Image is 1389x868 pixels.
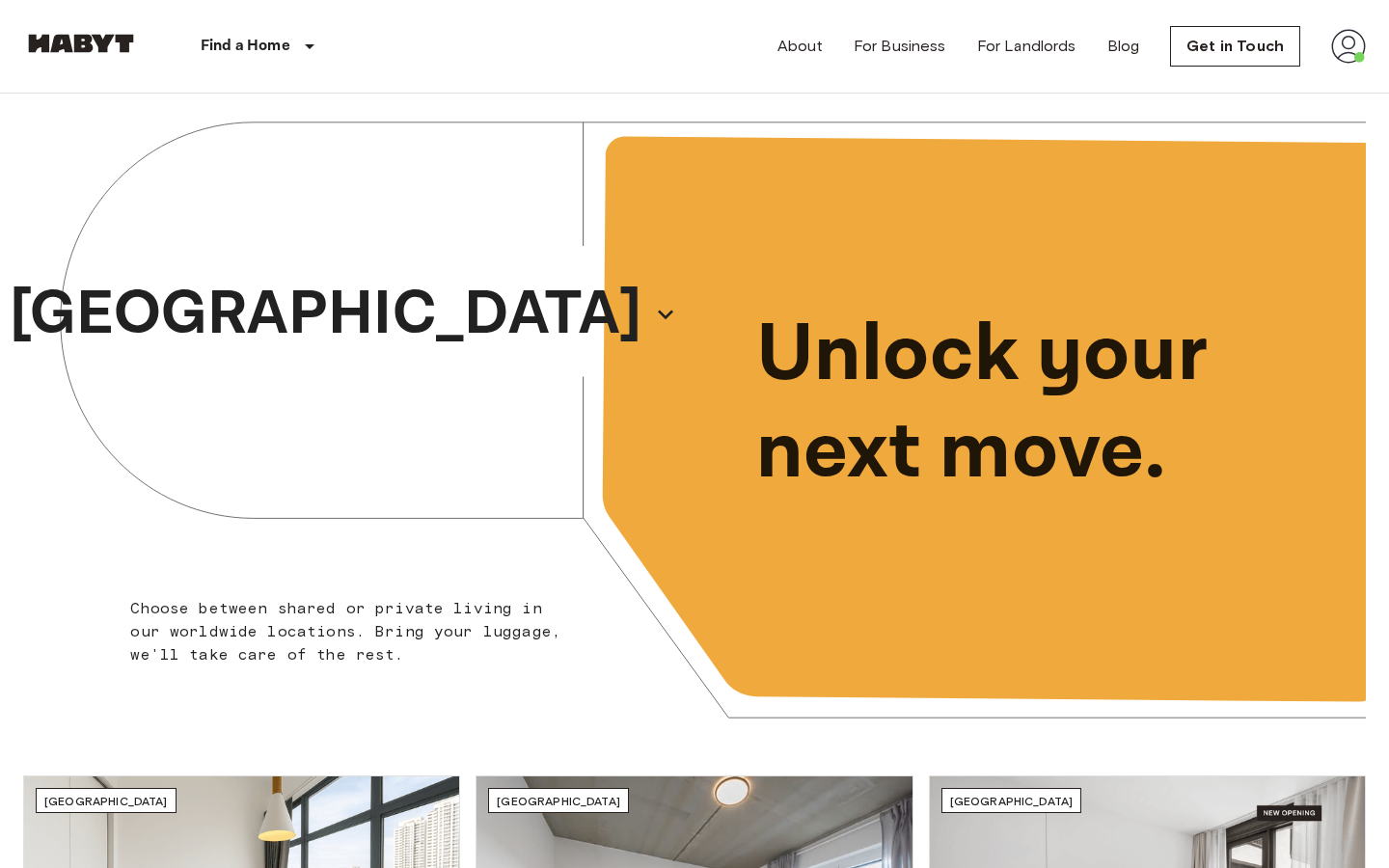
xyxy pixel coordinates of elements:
a: For Landlords [977,35,1076,58]
img: Habyt [23,34,139,53]
p: [GEOGRAPHIC_DATA] [10,268,642,361]
span: [GEOGRAPHIC_DATA] [497,794,620,808]
button: [GEOGRAPHIC_DATA] [2,262,685,366]
a: Blog [1107,35,1140,58]
span: [GEOGRAPHIC_DATA] [950,794,1074,808]
span: [GEOGRAPHIC_DATA] [44,794,168,808]
p: Find a Home [201,35,290,58]
img: avatar [1331,29,1366,64]
p: Unlock your next move. [756,307,1335,502]
a: About [777,35,823,58]
a: Get in Touch [1170,26,1300,67]
p: Choose between shared or private living in our worldwide locations. Bring your luggage, we'll tak... [130,597,573,666]
a: For Business [854,35,946,58]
